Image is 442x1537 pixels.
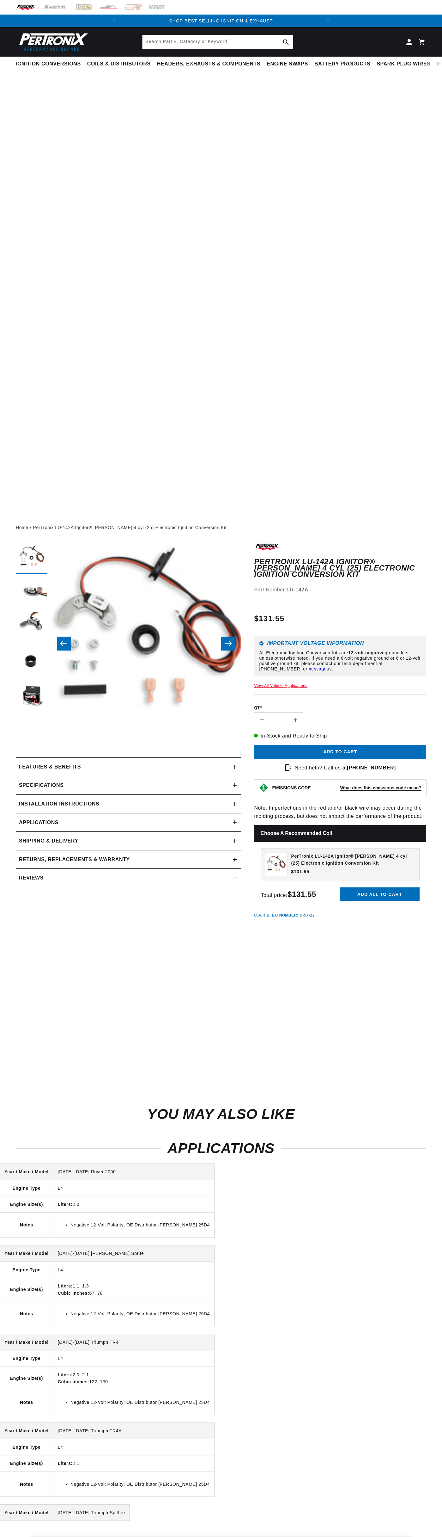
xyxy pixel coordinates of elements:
[16,813,241,832] a: Applications
[19,855,130,864] h2: Returns, Replacements & Warranty
[16,31,88,53] img: Pertronix
[70,1310,210,1317] li: Negative 12-Volt Polarity; OE Distributor [PERSON_NAME] 25D4
[16,850,241,869] summary: Returns, Replacements & Warranty
[254,683,307,688] a: View All Vehicle Applications
[263,57,311,71] summary: Engine Swaps
[16,57,84,71] summary: Ignition Conversions
[16,869,241,887] summary: Reviews
[16,524,28,531] a: Home
[53,1423,214,1439] td: [DATE]-[DATE] Triumph TR4A
[267,61,308,67] span: Engine Swaps
[53,1439,214,1455] td: L4
[16,577,47,609] button: Load image 2 in gallery view
[19,781,64,789] h2: Specifications
[19,818,58,827] span: Applications
[272,785,421,791] button: EMISSIONS CODEWhat does this emissions code mean?
[53,1350,214,1367] td: L4
[58,1202,73,1207] strong: Liters:
[19,837,78,845] h2: Shipping & Delivery
[311,57,373,71] summary: Battery Products
[272,785,311,790] strong: EMISSIONS CODE
[120,17,321,24] div: 1 of 2
[53,1455,214,1472] td: 2.1
[254,613,284,624] span: $131.55
[294,764,396,772] p: Need help? Call us at
[70,1481,210,1488] li: Negative 12-Volt Polarity; OE Distributor [PERSON_NAME] 25D4
[53,1262,214,1278] td: L4
[84,57,154,71] summary: Coils & Distributors
[53,1367,214,1390] td: 2.0, 2.1 122, 130
[347,765,396,770] a: [PHONE_NUMBER]
[16,776,241,794] summary: Specifications
[377,61,430,67] span: Spark Plug Wires
[53,1164,214,1180] td: [DATE]-[DATE] Rover 2000
[120,17,321,24] div: Announcement
[58,1379,89,1384] strong: Cubic Inches:
[221,637,235,651] button: Slide right
[16,542,241,745] media-gallery: Gallery Viewer
[16,832,241,850] summary: Shipping & Delivery
[259,650,421,671] p: All Electronic Ignition Conversion Kits are ground kits unless otherwise noted. If you need a 6-v...
[259,641,421,646] h6: Important Voltage Information
[19,800,99,808] h2: Installation instructions
[53,1505,129,1521] td: [DATE]-[DATE] Triumph Spitfire
[53,1196,214,1212] td: 2.0
[16,612,47,644] button: Load image 3 in gallery view
[16,682,47,713] button: Load image 5 in gallery view
[259,783,269,793] img: Emissions code
[254,586,426,594] div: Part Number:
[58,1372,73,1377] strong: Liters:
[169,18,273,23] a: SHOP BEST SELLING IGNITION & EXHAUST
[254,745,426,759] button: Add to cart
[291,868,309,875] span: $131.55
[373,57,433,71] summary: Spark Plug Wires
[53,1334,214,1350] td: [DATE]-[DATE] Triumph TR4
[70,1399,210,1406] li: Negative 12-Volt Polarity; OE Distributor [PERSON_NAME] 25D4
[254,542,426,918] div: Note: Imperfections in the red and/or black wire may occur during the molding process, but does n...
[19,763,81,771] h2: Features & Benefits
[16,61,81,67] span: Ignition Conversions
[16,524,426,531] nav: breadcrumbs
[16,1142,426,1154] h2: Applications
[53,1180,214,1196] td: L4
[108,15,120,27] button: Translation missing: en.sections.announcements.previous_announcement
[254,732,426,740] p: In-Stock and Ready to Ship
[287,587,308,592] strong: LU-142A
[16,758,241,776] summary: Features & Benefits
[87,61,151,67] span: Coils & Distributors
[32,1108,410,1120] h2: You may also like
[58,1291,89,1296] strong: Cubic Inches:
[157,61,260,67] span: Headers, Exhausts & Components
[279,35,293,49] button: Search Part #, Category or Keyword
[53,1245,214,1262] td: [DATE]-[DATE] [PERSON_NAME] Sprite
[307,666,327,671] a: message
[254,913,315,918] p: C.A.R.B. EO Number: D-57-22
[322,15,334,27] button: Translation missing: en.sections.announcements.next_announcement
[254,825,426,842] h2: Choose a Recommended Coil
[154,57,263,71] summary: Headers, Exhausts & Components
[16,795,241,813] summary: Installation instructions
[314,61,370,67] span: Battery Products
[16,542,47,574] button: Load image 1 in gallery view
[70,1221,210,1228] li: Negative 12-Volt Polarity; OE Distributor [PERSON_NAME] 25D4
[58,1461,73,1466] strong: Liters:
[142,35,293,49] input: Search Part #, Category or Keyword
[340,887,420,902] button: Add all to cart
[261,892,316,898] span: Total price:
[254,705,426,711] label: QTY
[57,637,71,651] button: Slide left
[340,785,421,790] strong: What does this emissions code mean?
[58,1283,73,1288] strong: Liters:
[254,559,426,578] h1: PerTronix LU-142A Ignitor® [PERSON_NAME] 4 cyl (25) Electronic Ignition Conversion Kit
[53,1278,214,1301] td: 1.1, 1.3 67, 78
[288,890,316,898] strong: $131.55
[348,650,384,655] strong: 12-volt negative
[33,524,227,531] a: PerTronix LU-142A Ignitor® [PERSON_NAME] 4 cyl (25) Electronic Ignition Conversion Kit
[19,874,44,882] h2: Reviews
[16,647,47,678] button: Load image 4 in gallery view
